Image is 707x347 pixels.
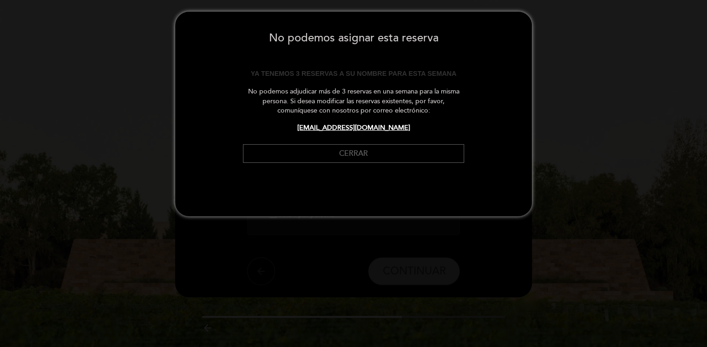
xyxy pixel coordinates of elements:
[243,87,464,116] p: No podemos adjudicar más de 3 reservas en una semana para la misma persona. Si desea modificar la...
[297,124,410,132] a: [EMAIL_ADDRESS][DOMAIN_NAME]
[243,144,464,163] button: Cerrar
[175,21,532,55] h3: No podemos asignar esta reserva
[175,70,532,78] h4: YA TENEMOS 3 RESERVAS A SU NOMBRE PARA ESTA SEMANA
